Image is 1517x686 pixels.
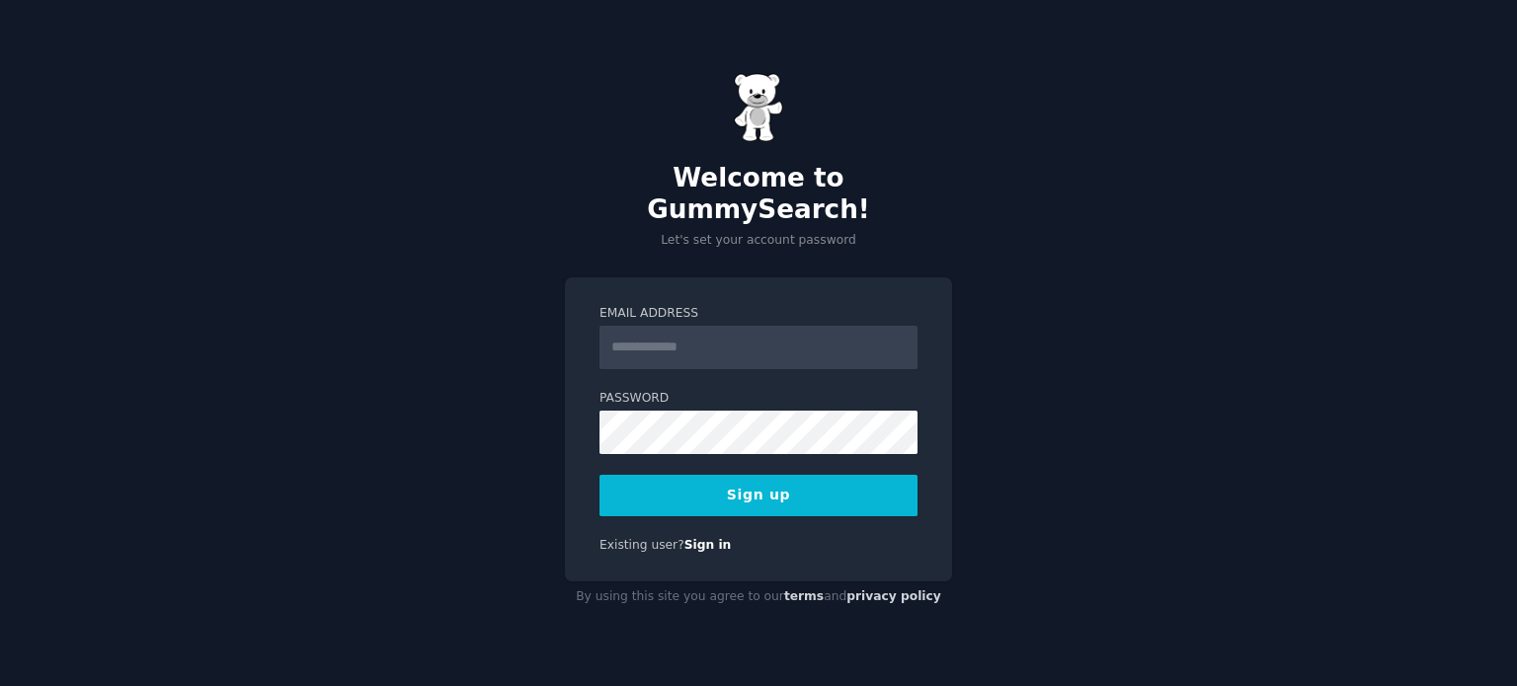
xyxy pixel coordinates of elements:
div: By using this site you agree to our and [565,581,952,613]
h2: Welcome to GummySearch! [565,163,952,225]
label: Email Address [599,305,918,323]
button: Sign up [599,475,918,516]
a: terms [784,589,824,603]
a: privacy policy [846,589,941,603]
img: Gummy Bear [734,73,783,142]
label: Password [599,390,918,408]
span: Existing user? [599,538,684,552]
a: Sign in [684,538,732,552]
p: Let's set your account password [565,232,952,250]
